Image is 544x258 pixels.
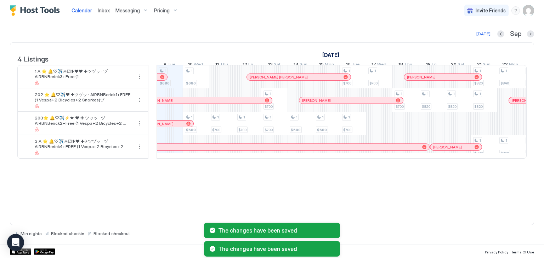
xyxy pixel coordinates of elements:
[322,115,324,119] span: 1
[317,60,336,70] a: September 15, 2025
[432,61,437,69] span: Fri
[17,53,49,64] span: 4 Listings
[448,104,457,109] span: $820
[218,245,334,252] span: The changes have been saved
[497,30,504,37] button: Previous month
[352,61,359,69] span: Tue
[98,7,110,13] span: Inbox
[474,81,483,86] span: $820
[186,81,196,86] span: $680
[404,61,412,69] span: Thu
[369,81,378,86] span: $700
[479,69,481,73] span: 1
[164,61,166,69] span: 9
[22,118,33,129] div: listing image
[505,138,507,143] span: 1
[250,75,308,80] span: [PERSON_NAME] [PERSON_NAME]
[292,60,309,70] a: September 14, 2025
[186,128,196,132] span: $680
[474,151,483,156] span: $820
[265,104,273,109] span: $700
[135,96,144,104] div: menu
[370,60,388,70] a: September 17, 2025
[72,7,92,14] a: Calendar
[458,61,464,69] span: Sat
[135,142,144,151] button: More options
[427,92,429,96] span: 1
[217,115,219,119] span: 1
[426,61,431,69] span: 19
[511,6,520,15] div: menu
[35,69,132,79] span: 1 A ⭐️ 🔔♡✈️☼☑❥❤❤ ✚ツヅッ · ヅAIRBNBerick3+Free (1 Vespa+2Bicycles+2Snorkes)ヅ
[35,139,132,149] span: 3 A ⭐️ 🔔♡✈️☼☑❥❤ ✚✈ツヅッ · ヅAIRBNBerick4+FREE (1 Vespa+2 Bicycles+2 Snorkes)ヅ
[396,104,404,109] span: $700
[344,60,361,70] a: September 16, 2025
[510,30,521,38] span: Sep
[398,61,403,69] span: 18
[154,7,170,14] span: Pricing
[10,5,63,16] a: Host Tools Logo
[476,31,491,37] div: [DATE]
[7,234,24,251] div: Open Intercom Messenger
[348,69,350,73] span: 1
[191,69,193,73] span: 1
[397,60,414,70] a: September 18, 2025
[135,72,144,81] div: menu
[22,141,33,152] div: listing image
[377,61,386,69] span: Wed
[266,60,282,70] a: September 13, 2025
[243,61,247,69] span: 12
[500,60,520,70] a: September 22, 2025
[523,5,534,16] div: User profile
[115,7,140,14] span: Messaging
[165,69,166,73] span: 1
[22,71,33,82] div: listing image
[168,61,175,69] span: Tue
[372,61,376,69] span: 17
[407,75,436,80] span: [PERSON_NAME]
[294,61,299,69] span: 14
[296,115,297,119] span: 1
[186,60,205,70] a: September 10, 2025
[35,92,132,102] span: 202 ⭐️ 🔔♡✈️❤ ✚ツヅッ · AIRBNBerick1+FREE (1 Vespa+2 Bicycles+2 Snorkes)ヅ
[325,61,334,69] span: Mon
[220,61,228,69] span: Thu
[188,61,193,69] span: 10
[238,128,246,132] span: $700
[527,30,534,37] button: Next month
[476,7,506,14] span: Invite Friends
[477,61,482,69] span: 21
[475,60,492,70] a: September 21, 2025
[424,60,438,70] a: September 19, 2025
[218,227,334,234] span: The changes have been saved
[22,94,33,106] div: listing image
[194,61,203,69] span: Wed
[300,61,307,69] span: Sun
[270,92,271,96] span: 1
[374,69,376,73] span: 1
[274,61,280,69] span: Sat
[321,50,341,60] a: September 1, 2025
[453,92,455,96] span: 1
[241,60,255,70] a: September 12, 2025
[346,61,351,69] span: 16
[479,138,481,143] span: 1
[135,119,144,128] button: More options
[500,81,509,86] span: $840
[191,115,193,119] span: 1
[505,69,507,73] span: 1
[500,151,509,156] span: $840
[475,30,492,38] button: [DATE]
[215,61,219,69] span: 11
[433,145,462,149] span: [PERSON_NAME]
[451,61,457,69] span: 20
[479,92,481,96] span: 1
[343,128,351,132] span: $700
[35,115,132,126] span: 203⭐️ 🔔♡✈️⚡★ ❤ ✚ ツッッ · ヅAIRBNBerick2+Free (1 Vespa+2 Bicycles+2 Snorkes)ヅ
[343,81,351,86] span: $700
[449,60,466,70] a: September 20, 2025
[401,92,402,96] span: 1
[317,128,327,132] span: $680
[145,98,174,103] span: [PERSON_NAME]
[248,61,253,69] span: Fri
